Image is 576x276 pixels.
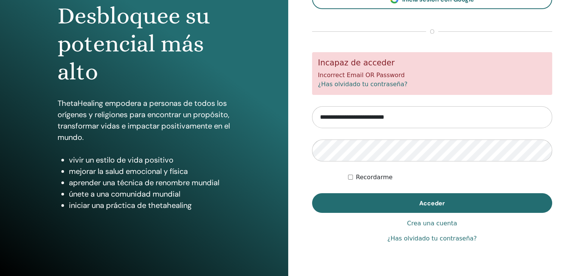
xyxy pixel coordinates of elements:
a: ¿Has olvidado tu contraseña? [387,234,477,243]
h1: Desbloquee su potencial más alto [58,2,231,86]
span: o [426,27,438,36]
a: Crea una cuenta [407,219,457,228]
span: Acceder [419,199,445,207]
li: iniciar una práctica de thetahealing [69,200,231,211]
li: mejorar la salud emocional y física [69,166,231,177]
a: ¿Has olvidado tu contraseña? [318,81,407,88]
h5: Incapaz de acceder [318,58,546,68]
p: ThetaHealing empodera a personas de todos los orígenes y religiones para encontrar un propósito, ... [58,98,231,143]
div: Incorrect Email OR Password [312,52,553,95]
label: Recordarme [356,173,393,182]
div: Mantenerme autenticado indefinidamente o hasta cerrar la sesión manualmente [348,173,552,182]
li: únete a una comunidad mundial [69,188,231,200]
li: vivir un estilo de vida positivo [69,154,231,166]
button: Acceder [312,193,553,213]
li: aprender una técnica de renombre mundial [69,177,231,188]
